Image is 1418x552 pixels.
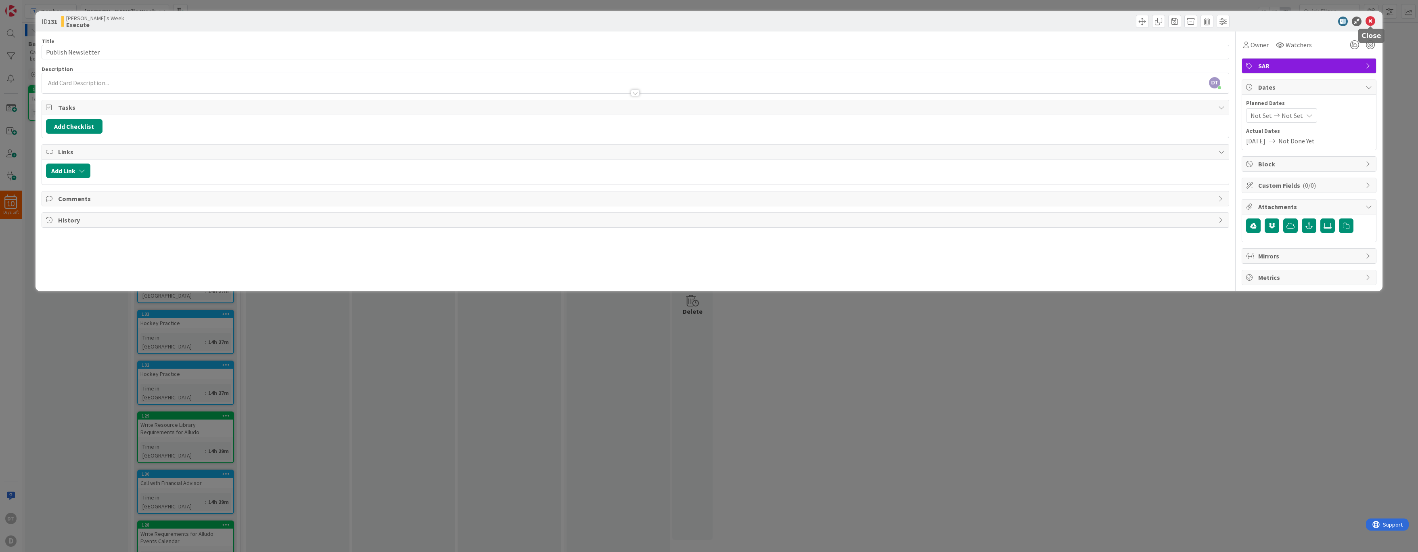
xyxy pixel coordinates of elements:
[1258,202,1362,212] span: Attachments
[1258,251,1362,261] span: Mirrors
[42,65,73,73] span: Description
[1258,181,1362,190] span: Custom Fields
[1286,40,1312,50] span: Watchers
[1258,61,1362,71] span: SAR
[58,215,1214,225] span: History
[58,103,1214,112] span: Tasks
[42,17,57,26] span: ID
[46,119,102,134] button: Add Checklist
[1209,77,1220,88] span: DT
[1251,40,1269,50] span: Owner
[1246,99,1372,107] span: Planned Dates
[17,1,37,11] span: Support
[58,194,1214,204] span: Comments
[1246,127,1372,135] span: Actual Dates
[66,15,124,21] span: [PERSON_NAME]'s Week
[58,147,1214,157] span: Links
[42,45,1229,59] input: type card name here...
[1282,111,1303,120] span: Not Set
[1246,136,1265,146] span: [DATE]
[66,21,124,28] b: Execute
[1303,181,1316,189] span: ( 0/0 )
[1362,32,1381,40] h5: Close
[46,164,90,178] button: Add Link
[1258,159,1362,169] span: Block
[1251,111,1272,120] span: Not Set
[42,38,54,45] label: Title
[1258,82,1362,92] span: Dates
[1258,273,1362,282] span: Metrics
[1278,136,1315,146] span: Not Done Yet
[48,17,57,25] b: 131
